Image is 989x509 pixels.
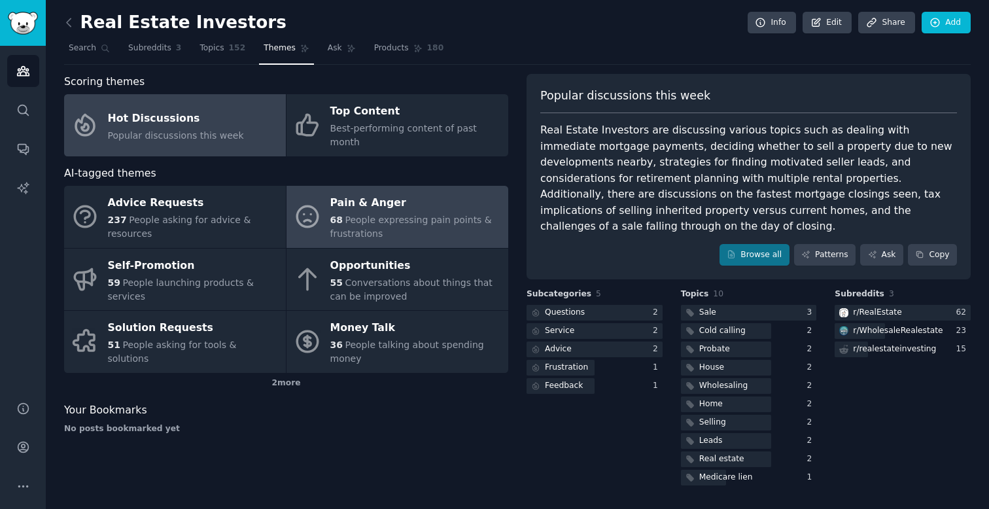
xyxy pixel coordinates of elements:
[328,43,342,54] span: Ask
[64,166,156,182] span: AI-tagged themes
[527,305,663,321] a: Questions2
[330,123,477,147] span: Best-performing content of past month
[64,38,114,65] a: Search
[330,215,492,239] span: People expressing pain points & frustrations
[527,323,663,340] a: Service2
[807,417,817,429] div: 2
[330,318,502,339] div: Money Talk
[807,325,817,337] div: 2
[653,362,663,374] div: 1
[330,193,502,214] div: Pain & Anger
[264,43,296,54] span: Themes
[69,43,96,54] span: Search
[853,307,901,319] div: r/ RealEstate
[64,74,145,90] span: Scoring themes
[545,325,574,337] div: Service
[699,380,748,392] div: Wholesaling
[330,277,493,302] span: Conversations about things that can be improved
[807,307,817,319] div: 3
[370,38,448,65] a: Products180
[128,43,171,54] span: Subreddits
[374,43,409,54] span: Products
[853,343,936,355] div: r/ realestateinvesting
[807,453,817,465] div: 2
[835,305,971,321] a: RealEstater/RealEstate62
[64,311,286,373] a: Solution Requests51People asking for tools & solutions
[853,325,943,337] div: r/ WholesaleRealestate
[64,12,286,33] h2: Real Estate Investors
[108,215,127,225] span: 237
[596,289,601,298] span: 5
[858,12,914,34] a: Share
[835,323,971,340] a: WholesaleRealestater/WholesaleRealestate23
[540,122,957,235] div: Real Estate Investors are discussing various topics such as dealing with immediate mortgage payme...
[8,12,38,35] img: GummySearch logo
[681,451,817,468] a: Real estate2
[540,88,710,104] span: Popular discussions this week
[807,343,817,355] div: 2
[908,244,957,266] button: Copy
[807,435,817,447] div: 2
[64,373,508,394] div: 2 more
[807,398,817,410] div: 2
[545,380,583,392] div: Feedback
[653,380,663,392] div: 1
[803,12,852,34] a: Edit
[860,244,903,266] a: Ask
[545,343,572,355] div: Advice
[124,38,186,65] a: Subreddits3
[681,396,817,413] a: Home2
[545,362,588,374] div: Frustration
[807,380,817,392] div: 2
[681,470,817,486] a: Medicare lien1
[108,108,244,129] div: Hot Discussions
[108,215,251,239] span: People asking for advice & resources
[681,305,817,321] a: Sale3
[681,360,817,376] a: House2
[956,307,971,319] div: 62
[330,101,502,122] div: Top Content
[286,311,508,373] a: Money Talk36People talking about spending money
[720,244,789,266] a: Browse all
[699,343,730,355] div: Probate
[653,343,663,355] div: 2
[699,453,744,465] div: Real estate
[64,402,147,419] span: Your Bookmarks
[681,289,709,300] span: Topics
[699,435,723,447] div: Leads
[108,277,254,302] span: People launching products & services
[807,362,817,374] div: 2
[330,255,502,276] div: Opportunities
[839,326,848,336] img: WholesaleRealestate
[713,289,723,298] span: 10
[527,360,663,376] a: Frustration1
[64,186,286,248] a: Advice Requests237People asking for advice & resources
[839,308,848,317] img: RealEstate
[681,342,817,358] a: Probate2
[323,38,360,65] a: Ask
[681,433,817,449] a: Leads2
[653,307,663,319] div: 2
[956,325,971,337] div: 23
[835,289,884,300] span: Subreddits
[108,193,279,214] div: Advice Requests
[699,472,753,483] div: Medicare lien
[794,244,856,266] a: Patterns
[699,417,726,429] div: Selling
[176,43,182,54] span: 3
[427,43,444,54] span: 180
[64,94,286,156] a: Hot DiscussionsPopular discussions this week
[835,342,971,358] a: r/realestateinvesting15
[748,12,796,34] a: Info
[681,378,817,395] a: Wholesaling2
[286,186,508,248] a: Pain & Anger68People expressing pain points & frustrations
[545,307,585,319] div: Questions
[108,318,279,339] div: Solution Requests
[699,398,723,410] div: Home
[699,325,746,337] div: Cold calling
[922,12,971,34] a: Add
[108,130,244,141] span: Popular discussions this week
[108,255,279,276] div: Self-Promotion
[200,43,224,54] span: Topics
[889,289,894,298] span: 3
